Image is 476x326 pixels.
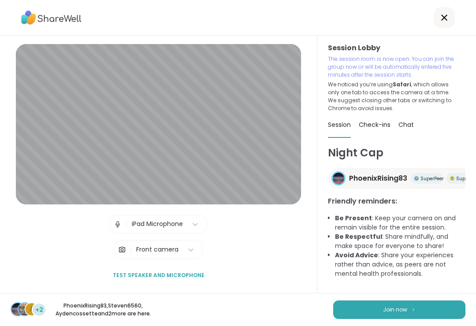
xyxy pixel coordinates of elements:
img: Steven6560 [19,303,31,315]
span: Session [328,120,351,129]
img: PhoenixRising83 [333,173,344,184]
div: iPad Microphone [132,219,183,229]
span: PhoenixRising83 [349,173,407,184]
span: Test speaker and microphone [113,271,205,279]
li: : Share mindfully, and make space for everyone to share! [335,232,465,251]
p: PhoenixRising83 , Steven6560 , Aydencossette and 2 more are here. [54,302,152,318]
span: +2 [35,305,43,315]
b: Avoid Advice [335,251,378,259]
div: Front camera [136,245,178,254]
b: Safari [393,81,411,88]
img: ShareWell Logo [21,7,82,28]
span: | [130,241,132,259]
h1: Night Cap [328,145,465,161]
img: Peer Badge One [450,176,454,181]
b: Be Respectful [335,232,382,241]
span: A [30,304,34,315]
img: Camera [118,241,126,259]
p: We noticed you’re using , which allows only one tab to access the camera at a time. We suggest cl... [328,81,455,112]
img: ShareWell Logomark [411,307,416,312]
img: Microphone [114,215,122,233]
p: The session room is now open. You can join the group now or will be automatically entered five mi... [328,55,455,79]
b: Be Present [335,214,372,222]
span: Chat [398,120,414,129]
h3: Session Lobby [328,43,465,53]
h3: Friendly reminders: [328,196,465,207]
img: PhoenixRising83 [11,303,24,315]
img: Peer Badge Three [414,176,419,181]
span: Check-ins [359,120,390,129]
button: Test speaker and microphone [109,266,208,285]
span: | [125,215,127,233]
li: : Keep your camera on and remain visible for the entire session. [335,214,465,232]
li: : Share your experiences rather than advice, as peers are not mental health professionals. [335,251,465,278]
span: SuperPeer [420,175,444,182]
button: Join now [333,300,465,319]
span: Join now [383,306,407,314]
